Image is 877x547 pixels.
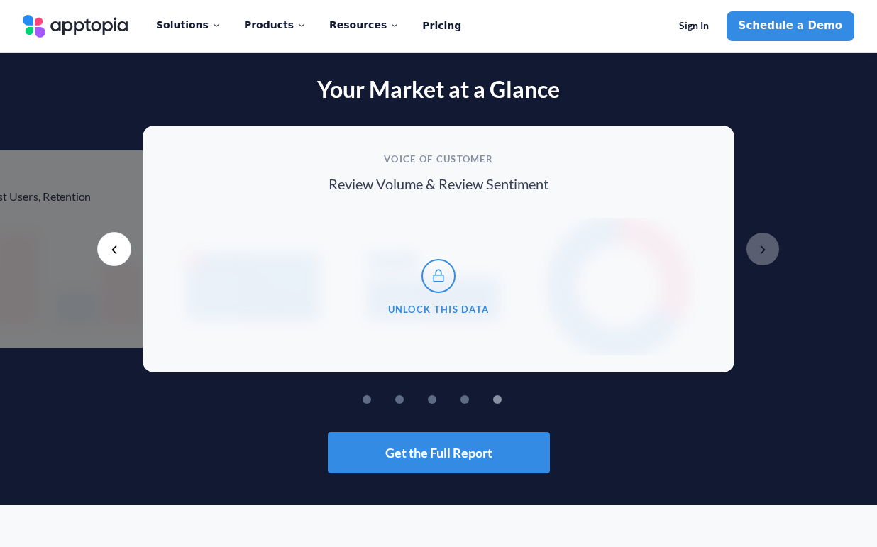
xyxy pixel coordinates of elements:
button: 1 [384,395,392,404]
a: Pricing [422,11,461,41]
a: Schedule a Demo [727,11,854,41]
span: Sign In [679,20,709,32]
button: Next [746,232,780,266]
h3: Voice of Customer [384,154,493,164]
button: 2 [417,395,425,404]
p: Review Volume & Review Sentiment [329,176,548,192]
a: Sign In [667,11,721,41]
button: Get the Full Report [328,432,550,473]
button: 3 [449,395,458,404]
div: Resources [329,10,399,40]
button: 4 [482,395,490,404]
div: Products [244,10,307,40]
span: Unlock This Data [388,304,490,314]
button: 5 [514,395,523,404]
span: Get the Full Report [385,446,492,459]
button: Previous [97,232,131,266]
div: Solutions [156,10,221,40]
